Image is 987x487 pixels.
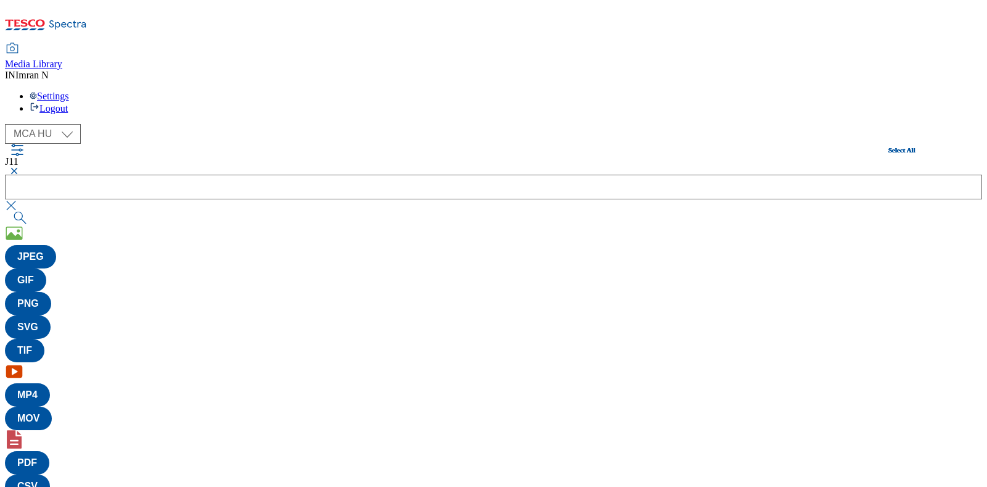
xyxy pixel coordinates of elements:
[5,268,46,292] button: GIF
[5,315,51,339] button: SVG
[888,146,915,154] button: Select All
[5,245,56,268] button: JPEG
[5,44,62,70] a: Media Library
[5,407,52,430] button: MOV
[30,103,68,114] a: Logout
[5,451,49,475] button: PDF
[15,70,49,80] span: Imran N
[30,91,69,101] a: Settings
[5,339,44,362] button: TIF
[5,59,62,69] span: Media Library
[5,70,15,80] span: IN
[5,292,51,315] button: PNG
[5,156,19,167] span: J11
[5,383,50,407] button: MP4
